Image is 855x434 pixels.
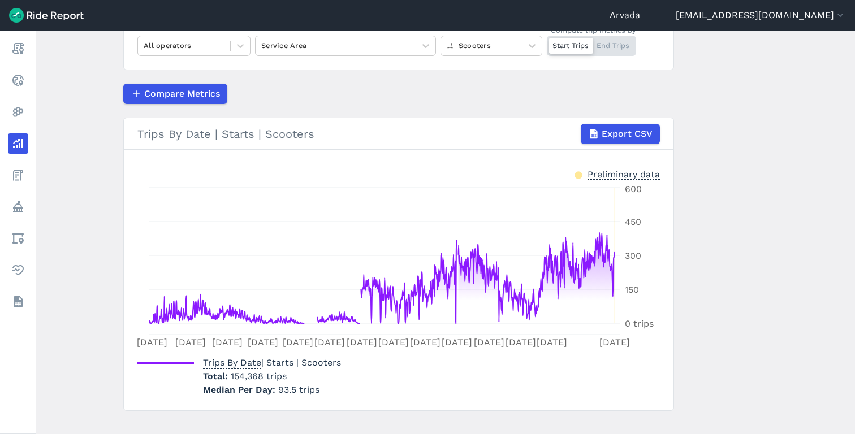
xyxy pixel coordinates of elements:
tspan: [DATE] [474,337,504,348]
a: Realtime [8,70,28,90]
span: Median Per Day [203,381,278,396]
span: Total [203,371,231,381]
a: Analyze [8,133,28,154]
button: [EMAIL_ADDRESS][DOMAIN_NAME] [676,8,846,22]
span: Export CSV [602,127,653,141]
a: Datasets [8,292,28,312]
a: Fees [8,165,28,185]
span: 154,368 trips [231,371,287,381]
span: Compare Metrics [144,87,220,101]
a: Policy [8,197,28,217]
span: | Starts | Scooters [203,357,341,368]
a: Areas [8,228,28,249]
a: Report [8,38,28,59]
a: Arvada [610,8,640,22]
span: Trips By Date [203,354,261,369]
div: Trips By Date | Starts | Scooters [137,124,660,144]
tspan: [DATE] [314,337,345,348]
tspan: 150 [625,284,639,295]
img: Ride Report [9,8,84,23]
a: Health [8,260,28,280]
tspan: [DATE] [175,337,206,348]
tspan: [DATE] [137,337,167,348]
tspan: [DATE] [378,337,409,348]
tspan: [DATE] [537,337,567,348]
tspan: [DATE] [248,337,278,348]
tspan: 600 [625,184,642,194]
p: 93.5 trips [203,383,341,397]
tspan: [DATE] [506,337,536,348]
tspan: [DATE] [212,337,243,348]
tspan: 300 [625,250,641,261]
button: Compare Metrics [123,84,227,104]
tspan: [DATE] [283,337,313,348]
tspan: 450 [625,216,641,227]
tspan: [DATE] [442,337,472,348]
div: *Compute trip metrics by [547,25,636,36]
tspan: [DATE] [347,337,377,348]
tspan: [DATE] [599,337,630,348]
a: Heatmaps [8,102,28,122]
tspan: [DATE] [410,337,441,348]
div: Preliminary data [588,168,660,180]
button: Export CSV [581,124,660,144]
tspan: 0 trips [625,318,654,329]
